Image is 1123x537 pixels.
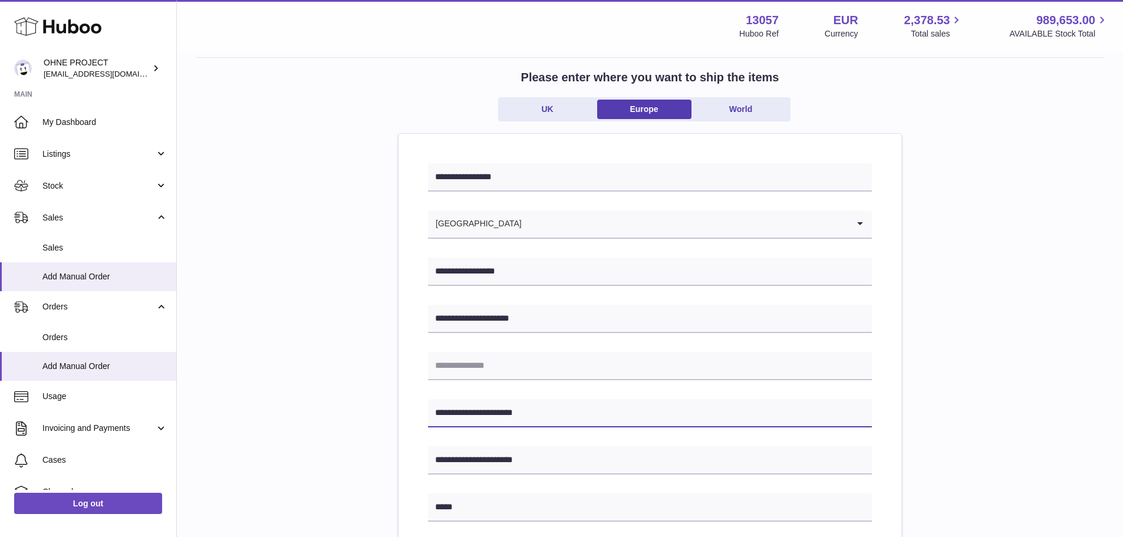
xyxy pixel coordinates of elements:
span: [EMAIL_ADDRESS][DOMAIN_NAME] [44,69,173,78]
div: OHNE PROJECT [44,57,150,80]
span: [GEOGRAPHIC_DATA] [428,210,522,238]
a: Europe [597,100,691,119]
span: Orders [42,332,167,343]
div: Huboo Ref [739,28,779,39]
span: Listings [42,149,155,160]
div: Search for option [428,210,872,239]
span: Stock [42,180,155,192]
span: 989,653.00 [1036,12,1095,28]
span: Add Manual Order [42,361,167,372]
img: internalAdmin-13057@internal.huboo.com [14,60,32,77]
span: Invoicing and Payments [42,423,155,434]
span: AVAILABLE Stock Total [1009,28,1109,39]
strong: 13057 [746,12,779,28]
span: Cases [42,454,167,466]
a: 2,378.53 Total sales [904,12,964,39]
div: Currency [825,28,858,39]
a: Log out [14,493,162,514]
strong: EUR [833,12,858,28]
input: Search for option [522,210,848,238]
span: 2,378.53 [904,12,950,28]
a: UK [500,100,595,119]
span: Sales [42,242,167,253]
a: 989,653.00 AVAILABLE Stock Total [1009,12,1109,39]
span: Sales [42,212,155,223]
a: World [694,100,788,119]
span: Add Manual Order [42,271,167,282]
span: My Dashboard [42,117,167,128]
span: Channels [42,486,167,498]
span: Usage [42,391,167,402]
h2: Please enter where you want to ship the items [521,70,779,85]
span: Orders [42,301,155,312]
span: Total sales [911,28,963,39]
